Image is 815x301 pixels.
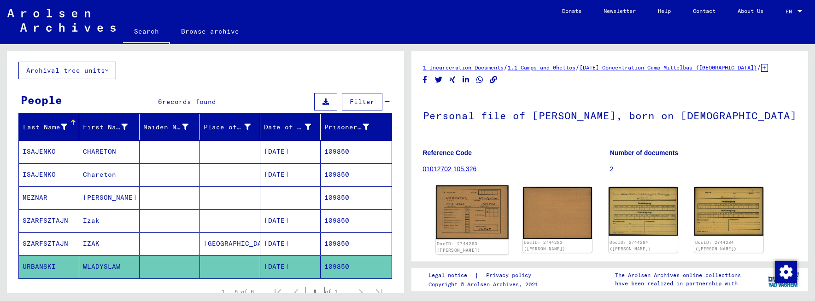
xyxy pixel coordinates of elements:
[23,120,79,134] div: Last Name
[774,260,797,283] div: Change consent
[264,122,311,132] div: Date of Birth
[523,187,592,239] img: 002.jpg
[695,240,737,251] a: DocID: 2744284 ([PERSON_NAME])
[324,122,369,132] div: Prisoner #
[7,9,116,32] img: Arolsen_neg.svg
[162,98,216,106] span: records found
[158,98,162,106] span: 6
[260,163,321,186] mat-cell: [DATE]
[423,64,504,71] a: 1 Incarceration Documents
[260,209,321,232] mat-cell: [DATE]
[420,74,430,86] button: Share on Facebook
[370,283,388,301] button: Last page
[19,186,79,209] mat-cell: MEZNAR
[19,232,79,255] mat-cell: SZARFSZTAJN
[269,283,287,301] button: First page
[200,114,260,140] mat-header-cell: Place of Birth
[21,92,62,108] div: People
[694,187,763,236] img: 002.jpg
[324,120,381,134] div: Prisoner #
[170,20,250,42] a: Browse archive
[321,140,392,163] mat-cell: 109850
[321,209,392,232] mat-cell: 109850
[79,186,140,209] mat-cell: [PERSON_NAME]
[264,120,322,134] div: Date of Birth
[222,288,254,296] div: 1 – 6 of 6
[342,93,382,110] button: Filter
[508,64,575,71] a: 1.1 Camps and Ghettos
[200,232,260,255] mat-cell: [GEOGRAPHIC_DATA]
[352,283,370,301] button: Next page
[260,232,321,255] mat-cell: [DATE]
[321,255,392,278] mat-cell: 109850
[436,185,508,240] img: 001.jpg
[19,140,79,163] mat-cell: ISAJENKO
[321,186,392,209] mat-cell: 109850
[489,74,498,86] button: Copy link
[19,255,79,278] mat-cell: URBANSKI
[18,62,116,79] button: Archival tree units
[609,187,678,236] img: 001.jpg
[79,255,140,278] mat-cell: WLADYSLAW
[423,165,477,173] a: 01012702 105.326
[615,279,741,288] p: have been realized in partnership with
[83,120,139,134] div: First Name
[448,74,457,86] button: Share on Xing
[423,94,797,135] h1: Personal file of [PERSON_NAME], born on [DEMOGRAPHIC_DATA]
[615,271,741,279] p: The Arolsen Archives online collections
[475,74,485,86] button: Share on WhatsApp
[19,163,79,186] mat-cell: ISAJENKO
[766,268,801,291] img: yv_logo.png
[610,240,651,251] a: DocID: 2744284 ([PERSON_NAME])
[321,163,392,186] mat-cell: 109850
[79,209,140,232] mat-cell: Izak
[580,64,757,71] a: [DATE] Concentration Camp Mittelbau ([GEOGRAPHIC_DATA])
[143,120,200,134] div: Maiden Name
[786,8,796,15] span: EN
[504,63,508,71] span: /
[428,271,542,280] div: |
[19,209,79,232] mat-cell: SZARFSZTAJN
[436,241,480,253] a: DocID: 2744283 ([PERSON_NAME])
[19,114,79,140] mat-header-cell: Last Name
[287,283,305,301] button: Previous page
[610,149,679,156] b: Number of documents
[321,114,392,140] mat-header-cell: Prisoner #
[79,163,140,186] mat-cell: Chareton
[204,120,262,134] div: Place of Birth
[428,271,475,280] a: Legal notice
[350,98,375,106] span: Filter
[140,114,200,140] mat-header-cell: Maiden Name
[461,74,471,86] button: Share on LinkedIn
[79,232,140,255] mat-cell: IZAK
[321,232,392,255] mat-cell: 109850
[143,122,188,132] div: Maiden Name
[423,149,472,156] b: Reference Code
[23,122,67,132] div: Last Name
[428,280,542,289] p: Copyright © Arolsen Archives, 2021
[775,261,797,283] img: Change consent
[524,240,565,251] a: DocID: 2744283 ([PERSON_NAME])
[260,140,321,163] mat-cell: [DATE]
[757,63,761,71] span: /
[204,122,251,132] div: Place of Birth
[260,114,321,140] mat-header-cell: Date of Birth
[575,63,580,71] span: /
[79,140,140,163] mat-cell: CHARETON
[305,287,352,296] div: of 1
[83,122,128,132] div: First Name
[434,74,444,86] button: Share on Twitter
[479,271,542,280] a: Privacy policy
[123,20,170,44] a: Search
[79,114,140,140] mat-header-cell: First Name
[260,255,321,278] mat-cell: [DATE]
[610,164,797,174] p: 2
